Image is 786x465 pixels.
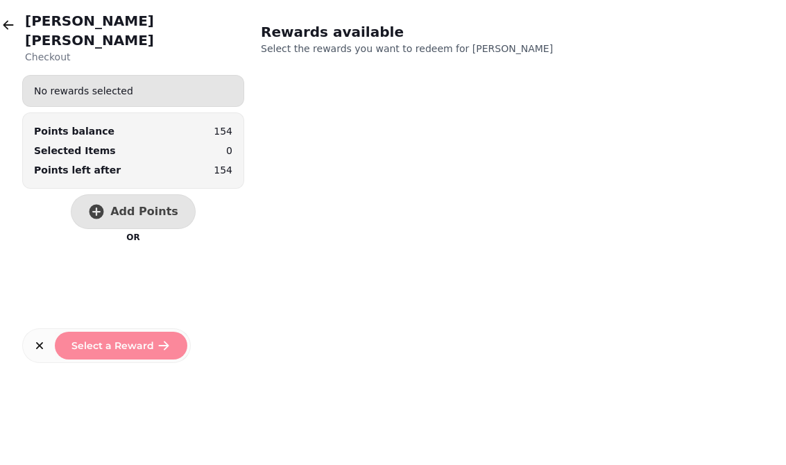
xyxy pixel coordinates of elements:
[126,232,139,243] p: OR
[261,42,616,56] p: Select the rewards you want to redeem for
[55,332,187,360] button: Select a Reward
[25,50,244,64] p: Checkout
[71,194,196,229] button: Add Points
[34,144,116,158] p: Selected Items
[214,163,232,177] p: 154
[25,11,244,50] h2: [PERSON_NAME] [PERSON_NAME]
[472,43,553,54] span: [PERSON_NAME]
[23,78,244,103] div: No rewards selected
[71,341,154,350] span: Select a Reward
[214,124,232,138] p: 154
[226,144,232,158] p: 0
[34,163,121,177] p: Points left after
[110,206,178,217] span: Add Points
[261,22,527,42] h2: Rewards available
[34,124,114,138] div: Points balance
